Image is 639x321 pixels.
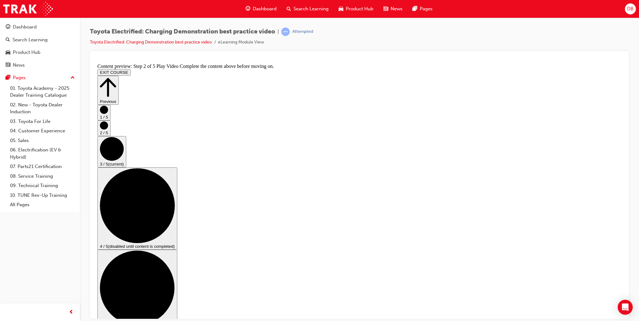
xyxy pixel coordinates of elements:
img: Trak [3,2,53,16]
a: 06. Electrification (EV & Hybrid) [8,145,77,162]
div: Pages [13,74,26,81]
span: prev-icon [69,308,74,316]
span: car-icon [339,5,343,13]
a: 01. Toyota Academy - 2025 Dealer Training Catalogue [8,84,77,100]
a: pages-iconPages [408,3,438,15]
span: news-icon [6,63,10,68]
a: Toyota Electrified: Charging Demonstration best practice video [90,39,212,45]
button: Pages [3,72,77,84]
a: 07. Parts21 Certification [8,162,77,171]
span: News [391,5,403,13]
button: EXIT COURSE [3,8,36,15]
span: DB [627,5,634,13]
a: 04. Customer Experience [8,126,77,136]
a: 02. New - Toyota Dealer Induction [8,100,77,117]
span: guage-icon [6,24,10,30]
button: DB [625,3,636,14]
span: car-icon [6,50,10,55]
button: 5 / 5(disabled until content is completed) [3,189,82,271]
span: 3 / 5 [5,101,13,105]
div: Search Learning [13,36,48,43]
span: | [278,28,279,35]
span: search-icon [287,5,291,13]
a: 03. Toyota For Life [8,117,77,126]
a: guage-iconDashboard [241,3,282,15]
button: 4 / 5(disabled until content is completed) [3,106,82,189]
span: guage-icon [246,5,250,13]
button: 2 / 5 [3,59,16,75]
a: 08. Service Training [8,171,77,181]
button: 3 / 5(current) [3,75,31,106]
button: 1 / 5 [3,44,16,59]
div: Product Hub [13,49,40,56]
a: News [3,59,77,71]
span: up-icon [70,74,75,82]
div: Attempted [292,29,313,35]
div: Dashboard [13,23,37,31]
span: 4 / 5 [5,183,13,188]
button: Previous [3,15,24,44]
a: Product Hub [3,47,77,58]
span: Dashboard [253,5,277,13]
a: Dashboard [3,21,77,33]
a: All Pages [8,200,77,210]
div: Content preview: Step 2 of 5 Play Video Complete the content above before moving on. [3,3,527,8]
span: learningRecordVerb_ATTEMPT-icon [281,28,290,36]
button: DashboardSearch LearningProduct HubNews [3,20,77,72]
span: Toyota Electrified: Charging Demonstration best practice video [90,28,275,35]
a: news-iconNews [378,3,408,15]
li: eLearning Module View [218,39,264,46]
span: Previous [5,38,21,43]
div: Open Intercom Messenger [618,300,633,315]
span: pages-icon [6,75,10,81]
span: Pages [420,5,433,13]
a: 09. Technical Training [8,181,77,191]
span: search-icon [6,37,10,43]
span: 1 / 5 [5,54,13,59]
a: 10. TUNE Rev-Up Training [8,191,77,200]
span: pages-icon [413,5,417,13]
a: car-iconProduct Hub [334,3,378,15]
a: Search Learning [3,34,77,46]
a: search-iconSearch Learning [282,3,334,15]
a: 05. Sales [8,136,77,145]
span: news-icon [383,5,388,13]
span: Search Learning [294,5,329,13]
span: 2 / 5 [5,69,13,74]
div: News [13,62,25,69]
span: Product Hub [346,5,373,13]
